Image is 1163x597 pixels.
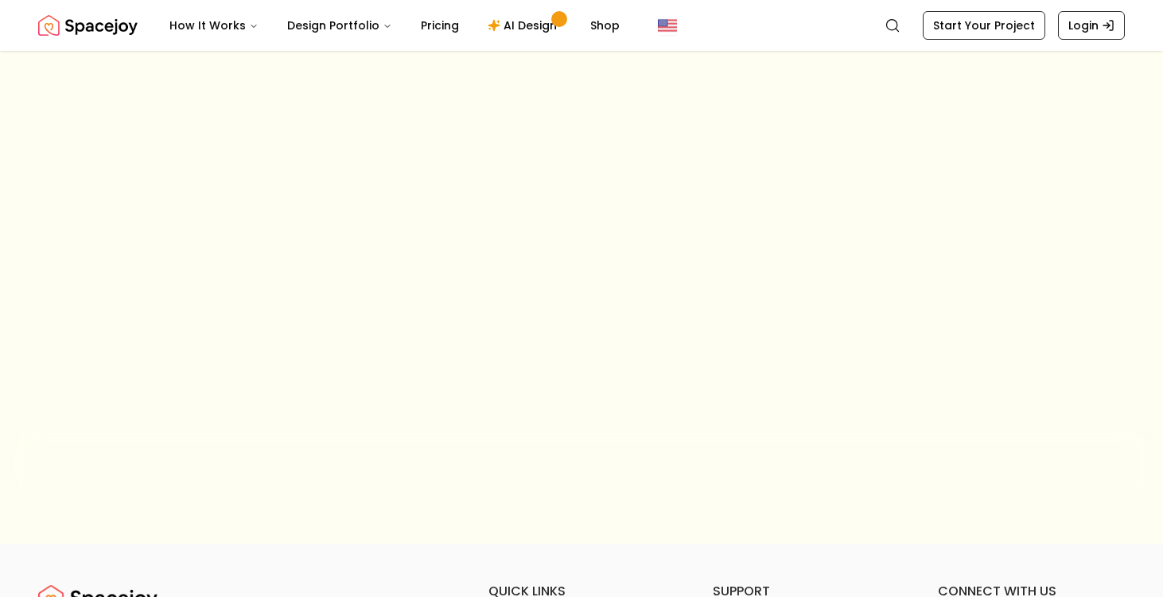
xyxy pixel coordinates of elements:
[923,11,1045,40] a: Start Your Project
[475,10,574,41] a: AI Design
[274,10,405,41] button: Design Portfolio
[157,10,271,41] button: How It Works
[38,10,138,41] a: Spacejoy
[157,10,632,41] nav: Main
[408,10,472,41] a: Pricing
[658,16,677,35] img: United States
[578,10,632,41] a: Shop
[1058,11,1125,40] a: Login
[38,10,138,41] img: Spacejoy Logo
